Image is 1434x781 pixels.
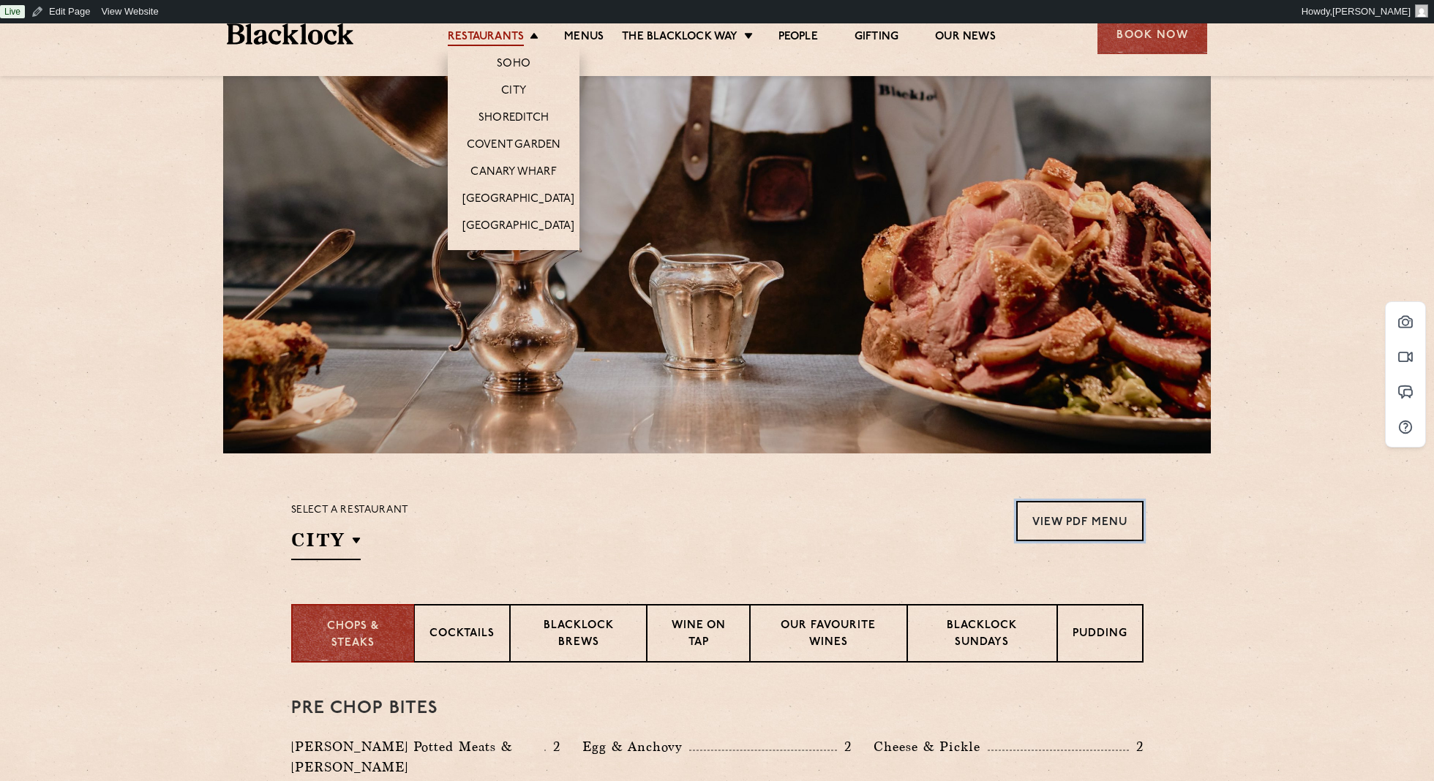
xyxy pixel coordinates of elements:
a: Canary Wharf [470,165,556,181]
p: Our favourite wines [765,618,892,652]
p: [PERSON_NAME] Potted Meats & [PERSON_NAME] [291,736,544,777]
p: Wine on Tap [662,618,734,652]
a: Restaurants [448,30,524,46]
p: Select a restaurant [291,501,409,520]
p: Blacklock Sundays [923,618,1041,652]
a: View PDF Menu [1016,501,1144,541]
a: Menus [564,30,604,46]
img: BL_Textured_Logo-footer-cropped.svg [227,23,353,45]
p: Egg & Anchovy [582,736,689,757]
p: 2 [837,737,852,756]
p: 2 [546,737,560,756]
p: Cocktails [429,626,495,644]
a: Gifting [855,30,898,46]
p: Blacklock Brews [525,618,632,652]
a: Covent Garden [467,138,561,154]
a: [GEOGRAPHIC_DATA] [462,219,574,235]
a: The Blacklock Way [622,30,737,46]
h3: Pre Chop Bites [291,699,1144,718]
p: Pudding [1073,626,1127,644]
span: [PERSON_NAME] [1332,6,1411,17]
a: [GEOGRAPHIC_DATA] [462,192,574,208]
h2: City [291,527,361,560]
a: City [501,84,526,100]
p: Cheese & Pickle [874,736,988,757]
a: Soho [497,57,530,73]
p: 2 [1129,737,1144,756]
div: Book Now [1097,14,1207,54]
p: Chops & Steaks [307,619,399,652]
a: People [778,30,818,46]
a: Our News [935,30,996,46]
a: Shoreditch [478,111,549,127]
